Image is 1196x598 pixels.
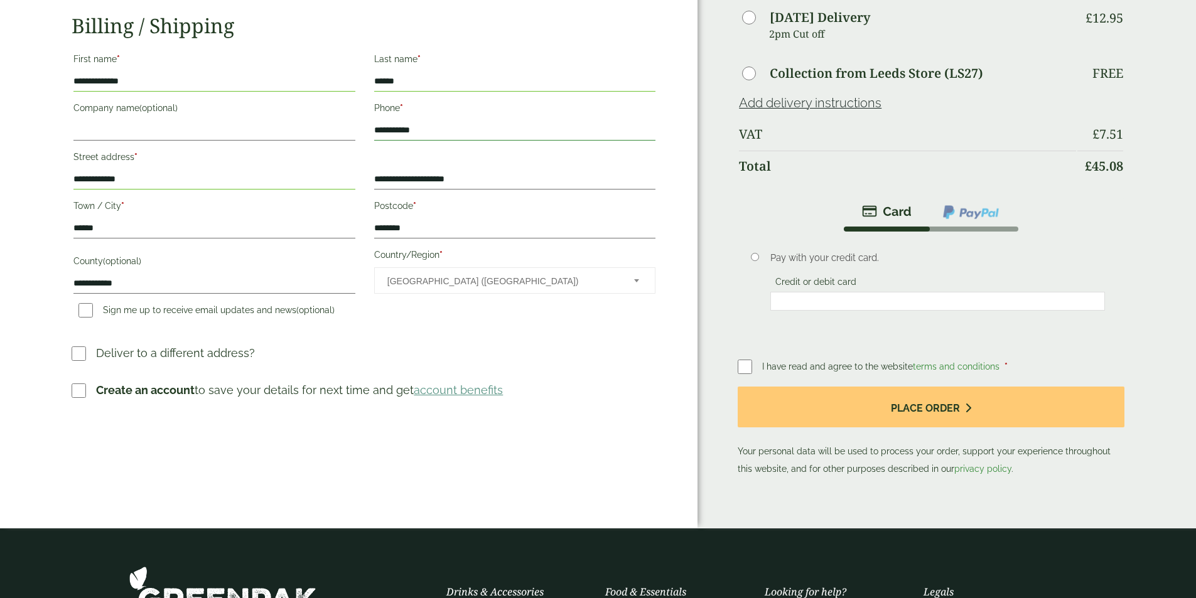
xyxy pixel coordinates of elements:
abbr: required [134,152,137,162]
label: Town / City [73,197,355,218]
p: Pay with your credit card. [770,251,1105,265]
span: I have read and agree to the website [762,361,1002,371]
span: (optional) [296,305,335,315]
p: 2pm Cut off [769,24,1075,43]
label: Phone [374,99,655,120]
abbr: required [413,201,416,211]
p: to save your details for next time and get [96,382,503,398]
label: Credit or debit card [770,277,861,291]
abbr: required [439,250,443,260]
span: £ [1092,125,1099,142]
span: United Kingdom (UK) [387,268,617,294]
bdi: 12.95 [1086,9,1123,26]
abbr: required [418,54,421,64]
th: Total [739,151,1075,181]
label: Collection from Leeds Store (LS27) [770,67,983,80]
span: £ [1085,158,1092,174]
img: ppcp-gateway.png [942,204,1000,220]
abbr: required [117,54,120,64]
label: Street address [73,148,355,169]
label: Company name [73,99,355,120]
abbr: required [400,103,403,113]
strong: Create an account [96,383,195,397]
iframe: Secure card payment input frame [774,296,1101,307]
input: Sign me up to receive email updates and news(optional) [78,303,93,318]
bdi: 7.51 [1092,125,1123,142]
th: VAT [739,119,1075,149]
a: terms and conditions [913,361,999,371]
abbr: required [1005,361,1008,371]
span: (optional) [103,256,141,266]
label: Postcode [374,197,655,218]
label: County [73,252,355,274]
h2: Billing / Shipping [72,14,657,38]
bdi: 45.08 [1085,158,1123,174]
span: £ [1086,9,1092,26]
span: Country/Region [374,267,655,294]
a: Add delivery instructions [739,95,881,110]
p: Free [1092,66,1123,81]
label: Last name [374,50,655,72]
p: Deliver to a different address? [96,344,255,361]
a: account benefits [414,383,503,397]
abbr: required [121,201,124,211]
label: Sign me up to receive email updates and news [73,305,340,319]
span: (optional) [139,103,178,113]
button: Place order [738,387,1124,427]
label: [DATE] Delivery [770,11,870,24]
label: First name [73,50,355,72]
img: stripe.png [862,204,912,219]
a: privacy policy [954,464,1011,474]
p: Your personal data will be used to process your order, support your experience throughout this we... [738,387,1124,478]
label: Country/Region [374,246,655,267]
